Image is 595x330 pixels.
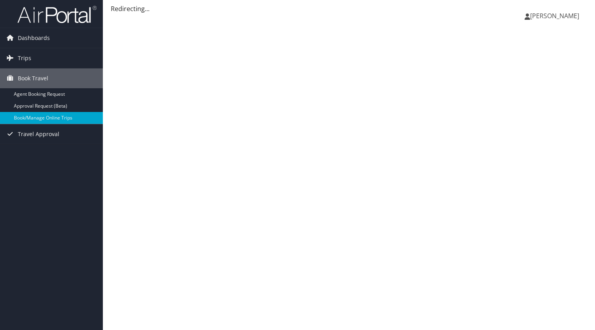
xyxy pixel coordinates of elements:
a: [PERSON_NAME] [525,4,587,28]
span: Dashboards [18,28,50,48]
span: [PERSON_NAME] [530,11,579,20]
img: airportal-logo.png [17,5,97,24]
span: Travel Approval [18,124,59,144]
div: Redirecting... [111,4,587,13]
span: Book Travel [18,68,48,88]
span: Trips [18,48,31,68]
